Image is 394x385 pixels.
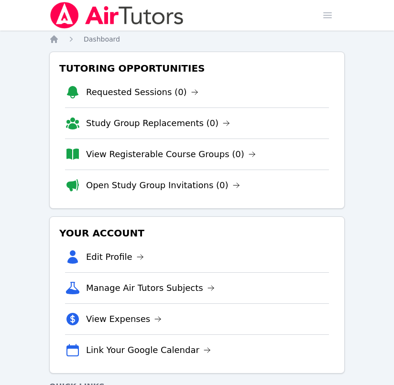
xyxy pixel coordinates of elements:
a: Manage Air Tutors Subjects [86,281,215,295]
a: Link Your Google Calendar [86,343,211,357]
a: Study Group Replacements (0) [86,117,230,130]
h3: Your Account [57,225,337,242]
span: Dashboard [84,35,120,43]
h3: Tutoring Opportunities [57,60,337,77]
img: Air Tutors [49,2,185,29]
a: Edit Profile [86,250,144,264]
a: Dashboard [84,34,120,44]
a: View Registerable Course Groups (0) [86,148,256,161]
a: Requested Sessions (0) [86,86,198,99]
a: Open Study Group Invitations (0) [86,179,240,192]
a: View Expenses [86,312,162,326]
nav: Breadcrumb [49,34,345,44]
